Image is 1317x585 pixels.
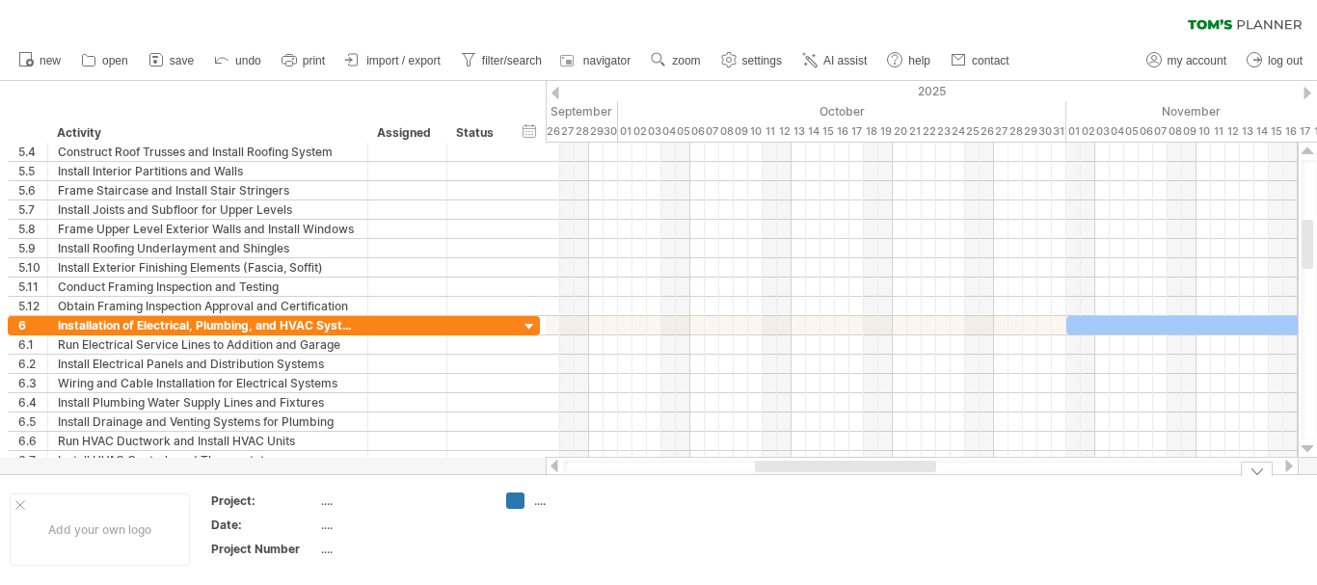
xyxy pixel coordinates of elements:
div: Status [456,123,498,143]
div: Tuesday, 21 October 2025 [907,121,922,142]
div: Install Drainage and Venting Systems for Plumbing [58,412,358,431]
a: settings [716,48,788,73]
span: import / export [366,54,441,67]
span: log out [1268,54,1303,67]
span: contact [972,54,1009,67]
a: new [13,48,67,73]
span: undo [235,54,261,67]
span: open [102,54,128,67]
span: zoom [672,54,700,67]
div: Add your own logo [10,493,190,566]
a: save [144,48,200,73]
div: Thursday, 16 October 2025 [835,121,849,142]
div: Wednesday, 22 October 2025 [922,121,936,142]
div: Sunday, 16 November 2025 [1283,121,1298,142]
div: .... [321,541,483,557]
div: Install HVAC Controls and Thermostats [58,451,358,469]
div: Sunday, 2 November 2025 [1081,121,1095,142]
div: 5.10 [18,258,47,277]
div: Thursday, 23 October 2025 [936,121,951,142]
a: print [277,48,331,73]
div: 6 [18,316,47,334]
a: zoom [646,48,706,73]
div: Assigned [377,123,436,143]
div: Wednesday, 8 October 2025 [719,121,734,142]
div: 5.5 [18,162,47,180]
div: Activity [57,123,357,143]
div: hide legend [1241,462,1273,476]
div: Monday, 29 September 2025 [589,121,604,142]
a: import / export [340,48,446,73]
div: Thursday, 2 October 2025 [632,121,647,142]
div: Monday, 3 November 2025 [1095,121,1110,142]
div: 6.3 [18,374,47,392]
div: Saturday, 4 October 2025 [661,121,676,142]
div: 6.2 [18,355,47,373]
div: Run HVAC Ductwork and Install HVAC Units [58,432,358,450]
div: Monday, 13 October 2025 [792,121,806,142]
div: 5.4 [18,143,47,161]
div: Sunday, 9 November 2025 [1182,121,1196,142]
div: Wednesday, 12 November 2025 [1225,121,1240,142]
div: Install Interior Partitions and Walls [58,162,358,180]
div: Install Exterior Finishing Elements (Fascia, Soffit) [58,258,358,277]
div: Project: [211,492,317,509]
div: Tuesday, 4 November 2025 [1110,121,1124,142]
a: contact [946,48,1015,73]
div: .... [321,517,483,533]
div: Sunday, 19 October 2025 [878,121,893,142]
div: Wednesday, 15 October 2025 [820,121,835,142]
div: Saturday, 11 October 2025 [763,121,777,142]
div: Tuesday, 7 October 2025 [705,121,719,142]
div: Friday, 7 November 2025 [1153,121,1168,142]
div: 5.12 [18,297,47,315]
div: Conduct Framing Inspection and Testing [58,278,358,296]
div: Thursday, 30 October 2025 [1037,121,1052,142]
div: Install Joists and Subfloor for Upper Levels [58,200,358,219]
div: .... [321,492,483,509]
div: Install Electrical Panels and Distribution Systems [58,355,358,373]
span: AI assist [823,54,867,67]
div: 5.11 [18,278,47,296]
div: Install Roofing Underlayment and Shingles [58,239,358,257]
div: Project Number [211,541,317,557]
span: new [40,54,61,67]
div: Install Plumbing Water Supply Lines and Fixtures [58,393,358,412]
div: Wiring and Cable Installation for Electrical Systems [58,374,358,392]
div: Sunday, 5 October 2025 [676,121,690,142]
div: 6.6 [18,432,47,450]
div: Wednesday, 1 October 2025 [618,121,632,142]
div: Run Electrical Service Lines to Addition and Garage [58,335,358,354]
div: Frame Upper Level Exterior Walls and Install Windows [58,220,358,238]
div: 5.6 [18,181,47,199]
a: AI assist [797,48,873,73]
div: Saturday, 27 September 2025 [560,121,575,142]
div: 6.1 [18,335,47,354]
div: Saturday, 1 November 2025 [1066,121,1081,142]
div: 6.4 [18,393,47,412]
div: Tuesday, 30 September 2025 [604,121,618,142]
div: Saturday, 15 November 2025 [1269,121,1283,142]
div: Friday, 31 October 2025 [1052,121,1066,142]
div: Frame Staircase and Install Stair Stringers [58,181,358,199]
div: Monday, 20 October 2025 [893,121,907,142]
div: Saturday, 25 October 2025 [965,121,980,142]
div: Friday, 24 October 2025 [951,121,965,142]
div: .... [534,492,639,509]
div: Date: [211,517,317,533]
div: Sunday, 26 October 2025 [980,121,994,142]
a: help [882,48,936,73]
div: Friday, 17 October 2025 [849,121,864,142]
a: my account [1142,48,1232,73]
div: Monday, 17 November 2025 [1298,121,1312,142]
div: Tuesday, 14 October 2025 [806,121,820,142]
div: Thursday, 13 November 2025 [1240,121,1254,142]
div: 6.7 [18,451,47,469]
span: save [170,54,194,67]
div: 5.9 [18,239,47,257]
div: Obtain Framing Inspection Approval and Certification [58,297,358,315]
div: Wednesday, 29 October 2025 [1023,121,1037,142]
a: log out [1242,48,1308,73]
div: Construct Roof Trusses and Install Roofing System [58,143,358,161]
div: 6.5 [18,412,47,431]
